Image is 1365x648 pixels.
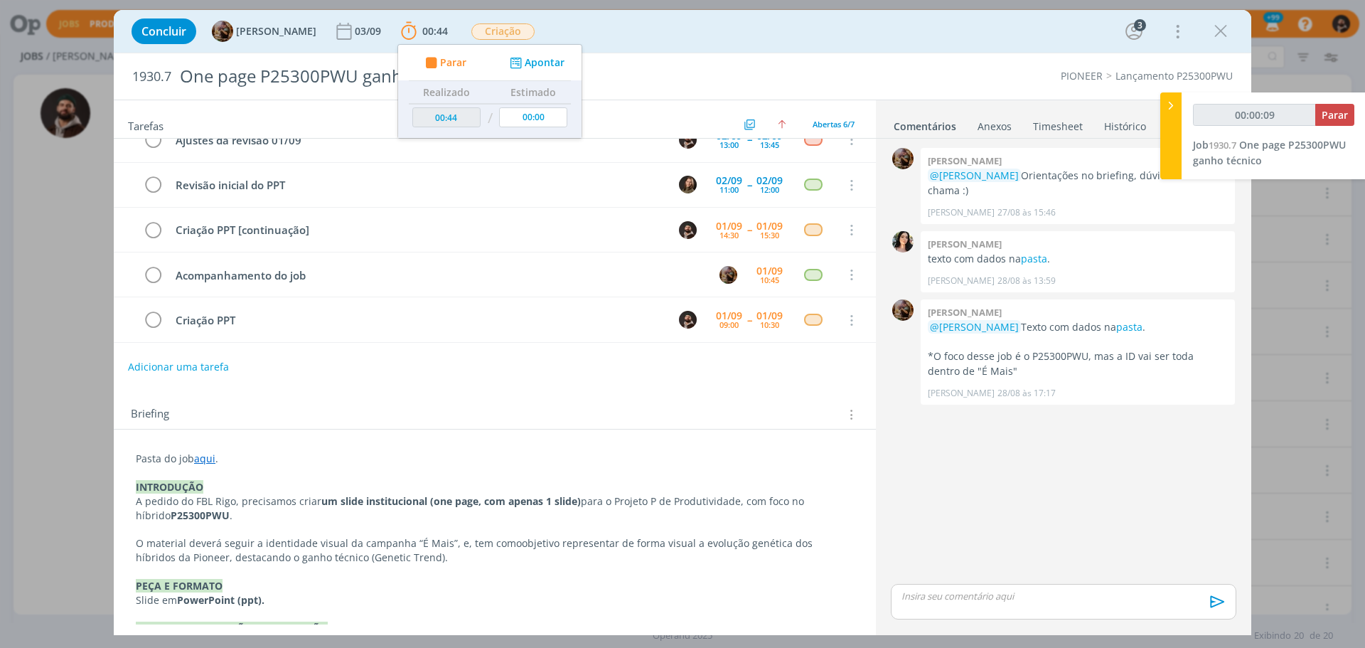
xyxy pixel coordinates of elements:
b: [PERSON_NAME] [928,154,1002,167]
div: 13:00 [719,141,739,149]
span: Tarefas [128,116,164,133]
span: @[PERSON_NAME] [930,320,1019,334]
div: Acompanhamento do job [169,267,706,285]
div: dialog [114,10,1251,635]
strong: um slide institucional [321,494,427,508]
div: Revisão inicial do PPT [169,176,665,194]
button: Parar [421,55,466,70]
button: A [717,264,739,285]
div: 09:00 [719,321,739,329]
p: objetivo representar de forma visual a evolução genética dos híbridos da Pioneer, destacando o ga... [136,536,854,565]
img: A [892,299,914,321]
td: / [484,104,496,133]
ul: 00:44 [397,44,582,139]
a: Timesheet [1032,113,1083,134]
img: arrow-up.svg [778,120,786,129]
div: 15:30 [760,231,779,239]
p: A pedido do FBL Rigo, precisamos criar [136,494,854,523]
div: 12:00 [760,186,779,193]
div: 02/09 [716,176,742,186]
div: 02/09 [756,176,783,186]
span: Concluir [141,26,186,37]
span: @[PERSON_NAME] [930,169,1019,182]
span: Parar [1322,108,1348,122]
div: 01/09 [756,266,783,276]
div: 10:30 [760,321,779,329]
strong: (one page, com apenas 1 slide) [430,494,581,508]
img: T [892,231,914,253]
span: 28/08 às 13:59 [997,275,1056,287]
span: para o Projeto P de Produtividade, com foco no híbrido [136,494,807,522]
p: Slide em [136,593,854,607]
button: Criação [471,23,535,41]
span: -- [747,134,751,144]
div: Ajustes da revisão 01/09 [169,132,665,149]
p: Texto com dados na . [928,320,1228,334]
p: [PERSON_NAME] [928,387,995,400]
strong: CANAL DE VEICULAÇÃO/DISTRIBUIÇÃO [136,622,328,635]
span: Parar [440,58,466,68]
b: [PERSON_NAME] [928,238,1002,250]
span: . [230,509,232,522]
img: J [679,176,697,193]
strong: P25300PWU [171,509,230,522]
button: A[PERSON_NAME] [212,21,316,42]
button: 3 [1123,20,1145,43]
th: Estimado [496,81,571,104]
b: [PERSON_NAME] [928,306,1002,319]
button: Adicionar uma tarefa [127,354,230,380]
div: One page P25300PWU ganho técnico [174,59,769,94]
span: Abertas 6/7 [813,119,855,129]
a: pasta [1021,252,1047,265]
img: A [212,21,233,42]
button: Parar [1315,104,1354,126]
strong: PowerPoint (ppt). [177,593,264,607]
button: D [677,219,698,240]
p: [PERSON_NAME] [928,206,995,219]
div: 02/09 [716,131,742,141]
button: Concluir [132,18,196,44]
span: O material deverá seguir a identidade visual da campanha “É Mais”, e, tem como [136,536,522,550]
img: D [679,221,697,239]
span: Criação [471,23,535,40]
a: Job1930.7One page P25300PWU ganho técnico [1193,138,1346,167]
div: Criação PPT [169,312,665,329]
p: Orientações no briefing, dúvidas me chama :) [928,169,1228,198]
p: Pasta do job . [136,452,854,466]
p: texto com dados na . [928,252,1228,266]
div: 10:45 [760,276,779,284]
span: 1930.7 [132,69,171,85]
span: Briefing [131,405,169,424]
span: [PERSON_NAME] [236,26,316,36]
th: Realizado [409,81,484,104]
a: Lançamento P25300PWU [1115,69,1233,83]
div: 14:30 [719,231,739,239]
div: 13:45 [760,141,779,149]
div: 01/09 [756,221,783,231]
a: pasta [1116,320,1142,334]
span: -- [747,180,751,190]
span: 00:44 [422,24,448,38]
img: A [892,148,914,169]
span: 28/08 às 17:17 [997,387,1056,400]
span: 1930.7 [1209,139,1236,152]
div: Anexos [978,119,1012,134]
span: -- [747,225,751,235]
span: -- [747,315,751,325]
span: 27/08 às 15:46 [997,206,1056,219]
div: 01/09 [756,311,783,321]
div: 03/09 [355,26,384,36]
button: Apontar [506,55,565,70]
button: 00:44 [397,20,451,43]
a: PIONEER [1061,69,1103,83]
strong: PEÇA E FORMATO [136,579,223,593]
p: [PERSON_NAME] [928,275,995,287]
strong: INTRODUÇÃO [136,480,203,494]
p: *O foco desse job é o P25300PWU, mas a ID vai ser toda dentro de "É Mais" [928,349,1228,378]
button: D [677,129,698,150]
div: 01/09 [716,221,742,231]
button: J [677,174,698,196]
a: aqui [194,452,215,465]
img: A [719,266,737,284]
span: One page P25300PWU ganho técnico [1193,138,1346,167]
